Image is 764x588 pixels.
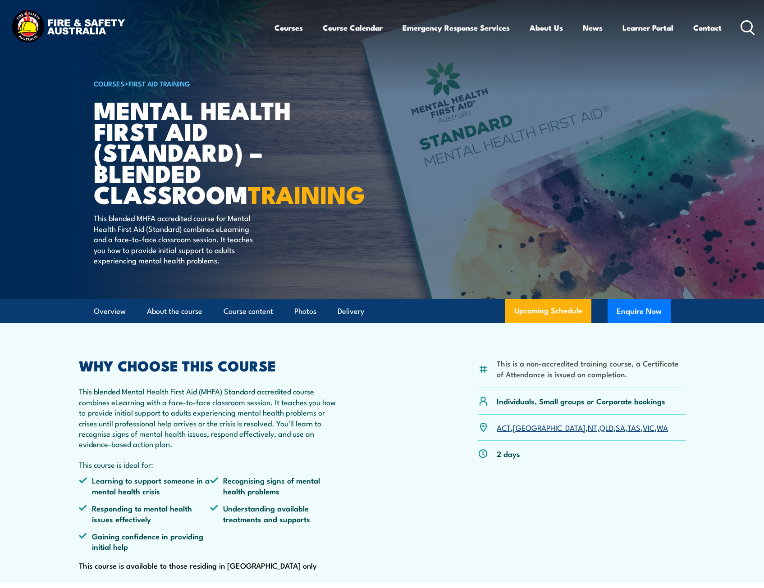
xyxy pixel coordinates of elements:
a: Emergency Response Services [403,16,510,40]
h6: > [94,78,316,89]
li: This is a non-accredited training course, a Certificate of Attendance is issued on completion. [497,358,686,379]
li: Learning to support someone in a mental health crisis [79,475,210,496]
a: Courses [274,16,303,40]
a: About the course [147,299,202,323]
li: Gaining confidence in providing initial help [79,531,210,552]
a: About Us [530,16,563,40]
p: , , , , , , , [497,422,668,433]
a: VIC [643,422,654,433]
li: Responding to mental health issues effectively [79,503,210,524]
p: 2 days [497,448,520,459]
a: Contact [693,16,722,40]
div: This course is available to those residing in [GEOGRAPHIC_DATA] only [79,359,342,572]
a: Course content [224,299,273,323]
strong: TRAINING [248,175,365,212]
button: Enquire Now [608,299,671,323]
a: Overview [94,299,126,323]
p: Individuals, Small groups or Corporate bookings [497,396,665,406]
a: Photos [294,299,316,323]
a: SA [616,422,625,433]
h1: Mental Health First Aid (Standard) – Blended Classroom [94,99,316,204]
a: COURSES [94,78,124,88]
a: Course Calendar [323,16,383,40]
a: NT [588,422,597,433]
h2: WHY CHOOSE THIS COURSE [79,359,342,371]
li: Understanding available treatments and supports [210,503,342,524]
a: Upcoming Schedule [505,299,591,323]
li: Recognising signs of mental health problems [210,475,342,496]
a: Delivery [338,299,364,323]
a: ACT [497,422,511,433]
a: First Aid Training [128,78,190,88]
p: This blended Mental Health First Aid (MHFA) Standard accredited course combines eLearning with a ... [79,386,342,449]
a: QLD [599,422,613,433]
a: News [583,16,603,40]
a: TAS [627,422,640,433]
p: This blended MHFA accredited course for Mental Health First Aid (Standard) combines eLearning and... [94,213,258,265]
a: WA [657,422,668,433]
a: Learner Portal [622,16,673,40]
p: This course is ideal for: [79,459,342,470]
a: [GEOGRAPHIC_DATA] [513,422,586,433]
